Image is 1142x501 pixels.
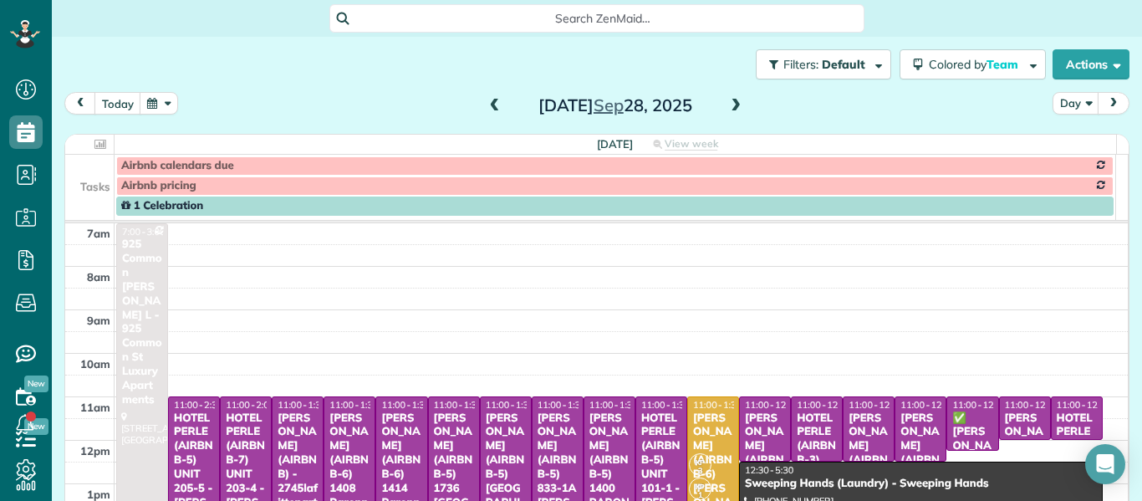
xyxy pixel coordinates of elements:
[87,488,110,501] span: 1pm
[87,270,110,284] span: 8am
[745,464,793,476] span: 12:30 - 5:30
[329,399,378,411] span: 11:00 - 1:30
[381,399,430,411] span: 11:00 - 1:30
[486,399,534,411] span: 11:00 - 1:30
[80,401,110,414] span: 11am
[511,96,720,115] h2: [DATE] 28, 2025
[665,137,718,151] span: View week
[693,399,742,411] span: 11:00 - 1:30
[1053,49,1129,79] button: Actions
[797,399,851,411] span: 11:00 - 12:30
[1098,92,1129,115] button: next
[1085,444,1125,484] div: Open Intercom Messenger
[122,226,166,238] span: 7:00 - 3:00
[80,444,110,458] span: 12pm
[987,57,1021,72] span: Team
[690,463,711,479] small: 3
[696,458,706,467] span: KP
[929,57,1024,72] span: Colored by
[641,399,690,411] span: 11:00 - 1:30
[597,137,633,151] span: [DATE]
[121,159,234,172] span: Airbnb calendars due
[24,376,48,392] span: New
[87,314,110,327] span: 9am
[745,399,799,411] span: 11:00 - 12:30
[589,399,638,411] span: 11:00 - 1:30
[226,399,274,411] span: 11:00 - 2:00
[80,357,110,371] span: 10am
[278,399,326,411] span: 11:00 - 1:30
[696,482,706,491] span: KP
[900,49,1046,79] button: Colored byTeam
[756,49,891,79] button: Filters: Default
[94,92,141,115] button: today
[1057,399,1111,411] span: 11:00 - 12:00
[900,399,955,411] span: 11:00 - 12:30
[849,399,903,411] span: 11:00 - 12:30
[174,399,222,411] span: 11:00 - 2:30
[594,95,624,115] span: Sep
[434,399,482,411] span: 11:00 - 1:30
[64,92,96,115] button: prev
[783,57,818,72] span: Filters:
[538,399,586,411] span: 11:00 - 1:30
[87,227,110,240] span: 7am
[747,49,891,79] a: Filters: Default
[744,477,1098,491] div: Sweeping Hands (Laundry) - Sweeping Hands
[952,399,1007,411] span: 11:00 - 12:15
[1005,399,1059,411] span: 11:00 - 12:00
[1053,92,1099,115] button: Day
[121,179,196,192] span: Airbnb pricing
[121,238,163,407] div: 925 Common [PERSON_NAME] L - 925 Common St Luxury Apartments
[121,199,203,212] span: 1 Celebration
[822,57,866,72] span: Default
